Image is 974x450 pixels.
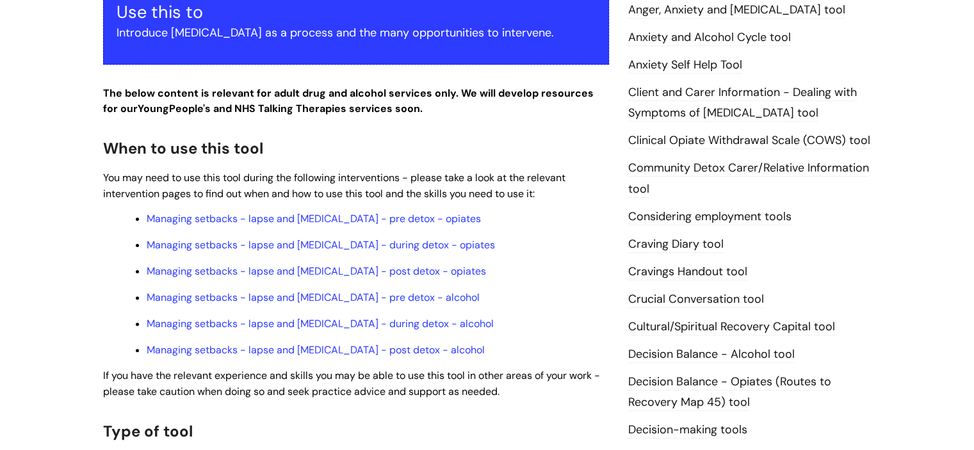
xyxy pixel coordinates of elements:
[628,209,791,225] a: Considering employment tools
[628,160,869,197] a: Community Detox Carer/Relative Information tool
[147,291,480,304] a: Managing setbacks - lapse and [MEDICAL_DATA] - pre detox - alcohol
[628,84,857,122] a: Client and Carer Information - Dealing with Symptoms of [MEDICAL_DATA] tool
[628,29,791,46] a: Anxiety and Alcohol Cycle tool
[103,138,263,158] span: When to use this tool
[628,57,742,74] a: Anxiety Self Help Tool
[147,264,486,278] a: Managing setbacks - lapse and [MEDICAL_DATA] - post detox - opiates
[628,422,747,438] a: Decision-making tools
[117,22,596,43] p: Introduce [MEDICAL_DATA] as a process and the many opportunities to intervene.
[628,374,831,411] a: Decision Balance - Opiates (Routes to Recovery Map 45) tool
[147,317,494,330] a: Managing setbacks - lapse and [MEDICAL_DATA] - during detox - alcohol
[138,102,213,115] strong: Young
[628,291,764,308] a: Crucial Conversation tool
[147,238,495,252] a: Managing setbacks - lapse and [MEDICAL_DATA] - during detox - opiates
[628,319,835,335] a: Cultural/Spiritual Recovery Capital tool
[628,236,724,253] a: Craving Diary tool
[169,102,211,115] strong: People's
[628,133,870,149] a: Clinical Opiate Withdrawal Scale (COWS) tool
[117,2,596,22] h3: Use this to
[147,212,481,225] a: Managing setbacks - lapse and [MEDICAL_DATA] - pre detox - opiates
[628,2,845,19] a: Anger, Anxiety and [MEDICAL_DATA] tool
[103,421,193,441] span: Type of tool
[103,171,565,200] span: You may need to use this tool during the following interventions - please take a look at the rele...
[628,346,795,363] a: Decision Balance - Alcohol tool
[103,86,594,116] strong: The below content is relevant for adult drug and alcohol services only. We will develop resources...
[147,343,485,357] a: Managing setbacks - lapse and [MEDICAL_DATA] - post detox - alcohol
[628,264,747,280] a: Cravings Handout tool
[103,369,600,398] span: If you have the relevant experience and skills you may be able to use this tool in other areas of...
